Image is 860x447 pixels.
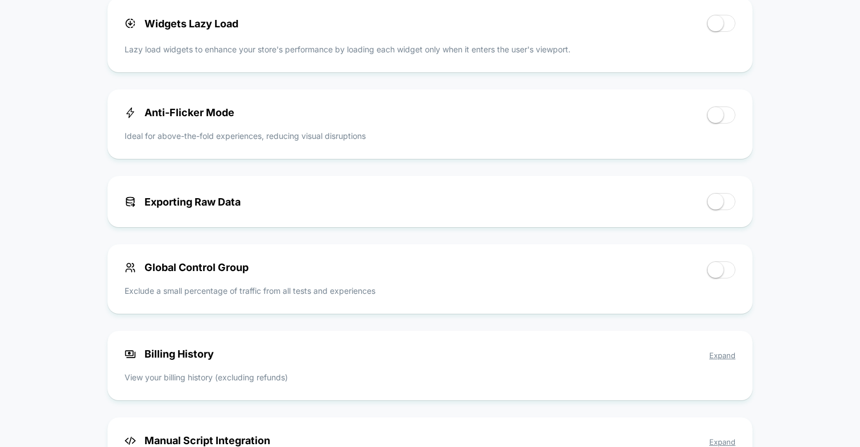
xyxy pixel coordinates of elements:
span: Expand [709,437,735,446]
span: Billing History [125,348,735,360]
p: Ideal for above-the-fold experiences, reducing visual disruptions [125,130,366,142]
span: Widgets Lazy Load [125,18,238,30]
p: View your billing history (excluding refunds) [125,371,735,383]
span: Manual Script Integration [125,434,735,446]
p: Lazy load widgets to enhance your store's performance by loading each widget only when it enters ... [125,43,735,55]
span: Anti-Flicker Mode [125,106,234,118]
p: Exclude a small percentage of traffic from all tests and experiences [125,285,375,297]
span: Global Control Group [125,261,249,273]
span: Exporting Raw Data [125,196,241,208]
span: Expand [709,351,735,360]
